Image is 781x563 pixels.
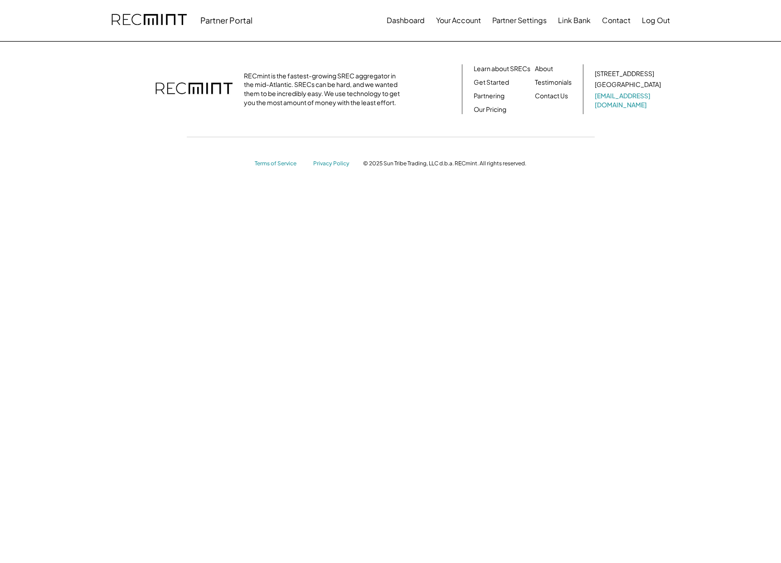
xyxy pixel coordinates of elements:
div: [STREET_ADDRESS] [595,69,654,78]
a: Testimonials [535,78,572,87]
button: Log Out [642,11,670,29]
a: Contact Us [535,91,568,101]
button: Partner Settings [492,11,547,29]
a: Learn about SRECs [474,64,530,73]
a: About [535,64,553,73]
div: Partner Portal [200,15,252,25]
button: Your Account [436,11,481,29]
a: [EMAIL_ADDRESS][DOMAIN_NAME] [595,91,663,109]
div: [GEOGRAPHIC_DATA] [595,80,661,89]
div: RECmint is the fastest-growing SREC aggregator in the mid-Atlantic. SRECs can be hard, and we wan... [244,72,405,107]
div: © 2025 Sun Tribe Trading, LLC d.b.a. RECmint. All rights reserved. [363,160,526,167]
a: Privacy Policy [313,160,354,168]
a: Partnering [474,91,504,101]
a: Get Started [474,78,509,87]
img: recmint-logotype%403x.png [112,5,187,36]
button: Contact [602,11,631,29]
button: Link Bank [558,11,591,29]
button: Dashboard [387,11,425,29]
img: recmint-logotype%403x.png [155,73,233,105]
a: Our Pricing [474,105,506,114]
a: Terms of Service [255,160,305,168]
